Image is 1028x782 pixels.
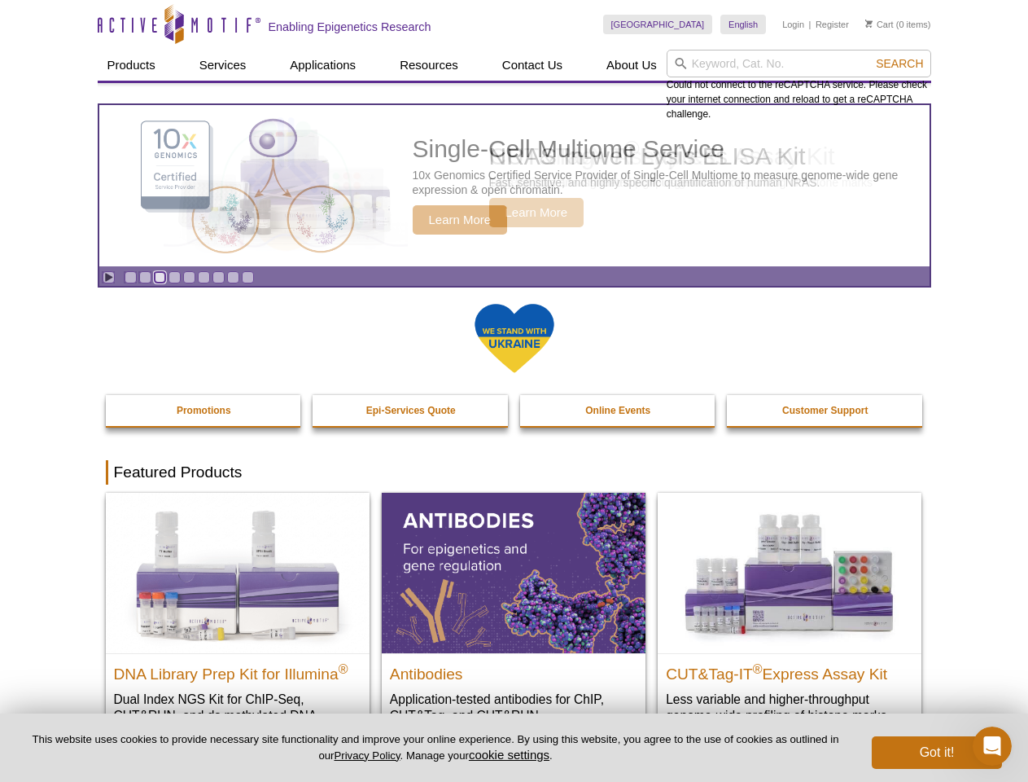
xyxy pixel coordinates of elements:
button: Got it! [872,736,1002,769]
a: About Us [597,50,667,81]
a: Customer Support [727,395,924,426]
h2: CUT&Tag-IT Express Assay Kit [666,658,913,683]
span: Learn More [413,205,508,235]
a: DNA Library Prep Kit for Illumina DNA Library Prep Kit for Illumina® Dual Index NGS Kit for ChIP-... [106,493,370,756]
a: [GEOGRAPHIC_DATA] [603,15,713,34]
h2: Featured Products [106,460,923,485]
a: Contact Us [492,50,572,81]
img: Your Cart [865,20,873,28]
h2: DNA Library Prep Kit for Illumina [114,658,361,683]
img: All Antibodies [382,493,645,652]
button: Search [871,56,928,71]
p: 10x Genomics Certified Service Provider of Single-Cell Multiome to measure genome-wide gene expre... [413,168,921,197]
a: Promotions [106,395,303,426]
a: Go to slide 9 [242,271,254,283]
a: Privacy Policy [334,749,400,762]
a: Resources [390,50,468,81]
p: Application-tested antibodies for ChIP, CUT&Tag, and CUT&RUN. [390,691,637,724]
a: Login [782,19,804,30]
img: We Stand With Ukraine [474,302,555,375]
a: Go to slide 2 [139,271,151,283]
sup: ® [753,661,763,675]
div: Could not connect to the reCAPTCHA service. Please check your internet connection and reload to g... [667,50,931,121]
a: Products [98,50,165,81]
a: English [720,15,766,34]
p: This website uses cookies to provide necessary site functionality and improve your online experie... [26,732,845,763]
a: Toggle autoplay [103,271,115,283]
li: | [809,15,811,34]
a: Applications [280,50,365,81]
h2: Enabling Epigenetics Research [269,20,431,34]
a: Epi-Services Quote [313,395,510,426]
article: Single-Cell Multiome Service [99,105,930,266]
a: Services [190,50,256,81]
input: Keyword, Cat. No. [667,50,931,77]
strong: Customer Support [782,405,868,416]
a: Online Events [520,395,717,426]
a: Go to slide 7 [212,271,225,283]
a: All Antibodies Antibodies Application-tested antibodies for ChIP, CUT&Tag, and CUT&RUN. [382,493,645,740]
span: Search [876,57,923,70]
button: cookie settings [469,748,549,762]
a: Go to slide 3 [154,271,166,283]
strong: Online Events [585,405,650,416]
h2: Single-Cell Multiome Service [413,137,921,161]
p: Less variable and higher-throughput genome-wide profiling of histone marks​. [666,691,913,724]
a: Register [816,19,849,30]
iframe: Intercom live chat [973,727,1012,766]
sup: ® [339,661,348,675]
a: Single-Cell Multiome Service Single-Cell Multiome Service 10x Genomics Certified Service Provider... [99,105,930,266]
img: Single-Cell Multiome Service [125,112,370,261]
a: Go to slide 6 [198,271,210,283]
img: DNA Library Prep Kit for Illumina [106,493,370,652]
img: CUT&Tag-IT® Express Assay Kit [658,493,921,652]
a: CUT&Tag-IT® Express Assay Kit CUT&Tag-IT®Express Assay Kit Less variable and higher-throughput ge... [658,493,921,740]
a: Go to slide 5 [183,271,195,283]
a: Go to slide 8 [227,271,239,283]
p: Dual Index NGS Kit for ChIP-Seq, CUT&RUN, and ds methylated DNA assays. [114,691,361,740]
a: Go to slide 1 [125,271,137,283]
h2: Antibodies [390,658,637,683]
strong: Promotions [177,405,231,416]
a: Cart [865,19,894,30]
strong: Epi-Services Quote [366,405,456,416]
li: (0 items) [865,15,931,34]
a: Go to slide 4 [168,271,181,283]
